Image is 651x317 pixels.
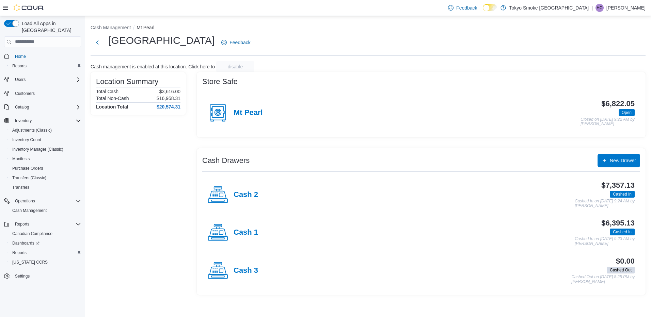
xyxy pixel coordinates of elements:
[622,110,632,116] span: Open
[234,266,258,275] h4: Cash 3
[12,103,81,111] span: Catalog
[4,49,81,299] nav: Complex example
[10,230,55,238] a: Canadian Compliance
[10,249,81,257] span: Reports
[234,190,258,199] h4: Cash 2
[1,219,84,229] button: Reports
[15,198,35,204] span: Operations
[601,100,635,108] h3: $6,822.05
[10,183,32,191] a: Transfers
[610,267,632,273] span: Cashed Out
[12,220,81,228] span: Reports
[1,116,84,126] button: Inventory
[12,175,46,181] span: Transfers (Classic)
[159,89,180,94] p: $3,616.00
[610,191,635,198] span: Cashed In
[581,117,635,127] p: Closed on [DATE] 9:22 AM by [PERSON_NAME]
[202,156,250,165] h3: Cash Drawers
[1,51,84,61] button: Home
[598,154,640,167] button: New Drawer
[12,156,30,162] span: Manifests
[7,229,84,238] button: Canadian Compliance
[10,239,42,247] a: Dashboards
[7,257,84,267] button: [US_STATE] CCRS
[10,174,81,182] span: Transfers (Classic)
[1,102,84,112] button: Catalog
[12,197,38,205] button: Operations
[7,164,84,173] button: Purchase Orders
[10,230,81,238] span: Canadian Compliance
[229,39,250,46] span: Feedback
[596,4,604,12] div: Heather Chafe
[219,36,253,49] a: Feedback
[7,135,84,145] button: Inventory Count
[7,248,84,257] button: Reports
[10,126,54,134] a: Adjustments (Classic)
[7,173,84,183] button: Transfers (Classic)
[606,4,646,12] p: [PERSON_NAME]
[10,62,81,70] span: Reports
[15,77,26,82] span: Users
[12,250,27,255] span: Reports
[157,96,180,101] p: $16,958.31
[10,62,29,70] a: Reports
[613,191,632,197] span: Cashed In
[1,196,84,206] button: Operations
[10,258,81,266] span: Washington CCRS
[10,136,44,144] a: Inventory Count
[12,166,43,171] span: Purchase Orders
[10,206,81,215] span: Cash Management
[157,104,180,110] h4: $20,574.31
[12,220,32,228] button: Reports
[619,109,635,116] span: Open
[12,89,81,98] span: Customers
[7,154,84,164] button: Manifests
[12,76,28,84] button: Users
[10,164,81,172] span: Purchase Orders
[234,109,263,117] h4: Mt Pearl
[10,126,81,134] span: Adjustments (Classic)
[202,78,238,86] h3: Store Safe
[12,272,81,280] span: Settings
[12,272,32,280] a: Settings
[10,249,29,257] a: Reports
[15,221,29,227] span: Reports
[610,157,636,164] span: New Drawer
[12,185,29,190] span: Transfers
[10,239,81,247] span: Dashboards
[96,104,128,110] h4: Location Total
[15,118,32,123] span: Inventory
[12,128,52,133] span: Adjustments (Classic)
[7,126,84,135] button: Adjustments (Classic)
[10,174,49,182] a: Transfers (Classic)
[96,96,129,101] h6: Total Non-Cash
[571,275,635,284] p: Cashed Out on [DATE] 8:25 PM by [PERSON_NAME]
[7,145,84,154] button: Inventory Manager (Classic)
[445,1,480,15] a: Feedback
[7,206,84,215] button: Cash Management
[613,229,632,235] span: Cashed In
[12,52,81,61] span: Home
[1,75,84,84] button: Users
[10,155,81,163] span: Manifests
[509,4,589,12] p: Tokyo Smoke [GEOGRAPHIC_DATA]
[12,197,81,205] span: Operations
[228,63,243,70] span: disable
[12,52,29,61] a: Home
[597,4,602,12] span: HC
[14,4,44,11] img: Cova
[10,258,50,266] a: [US_STATE] CCRS
[91,25,131,30] button: Cash Management
[10,183,81,191] span: Transfers
[19,20,81,34] span: Load All Apps in [GEOGRAPHIC_DATA]
[12,117,34,125] button: Inventory
[10,206,49,215] a: Cash Management
[483,4,497,11] input: Dark Mode
[12,103,32,111] button: Catalog
[216,61,254,72] button: disable
[137,25,154,30] button: Mt Pearl
[91,64,215,69] p: Cash management is enabled at this location. Click here to
[12,147,63,152] span: Inventory Manager (Classic)
[91,24,646,32] nav: An example of EuiBreadcrumbs
[575,199,635,208] p: Cashed In on [DATE] 9:24 AM by [PERSON_NAME]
